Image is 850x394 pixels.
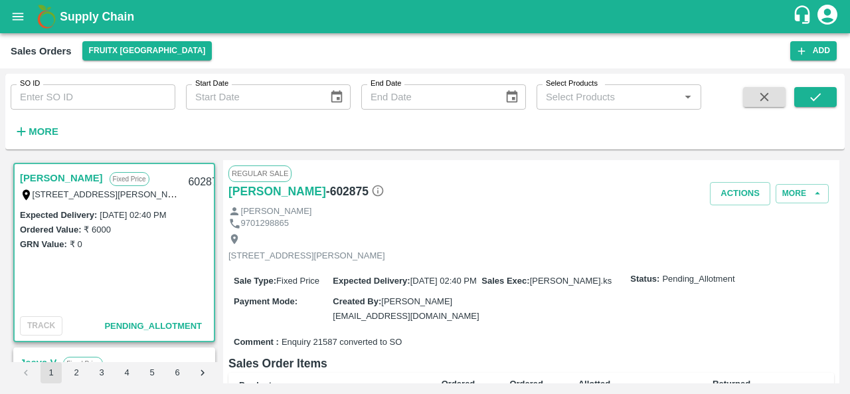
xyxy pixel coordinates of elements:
h6: Sales Order Items [228,354,834,373]
label: [DATE] 02:40 PM [100,210,166,220]
a: Jeeva V [20,354,56,371]
label: Sales Exec : [481,276,529,286]
strong: More [29,126,58,137]
span: Regular Sale [228,165,292,181]
label: GRN Value: [20,239,67,249]
div: account of current user [815,3,839,31]
div: 602875 [180,167,231,198]
label: Status: [630,273,659,286]
p: [PERSON_NAME] [241,205,312,218]
label: Start Date [195,78,228,89]
span: [DATE] 02:40 PM [410,276,477,286]
p: [STREET_ADDRESS][PERSON_NAME] [228,250,385,262]
img: logo [33,3,60,30]
p: Fixed Price [63,357,103,371]
button: Select DC [82,41,212,60]
label: Payment Mode : [234,296,297,306]
button: Go to page 2 [66,362,87,383]
input: Select Products [541,88,675,106]
button: More [776,184,829,203]
div: customer-support [792,5,815,29]
button: Add [790,41,837,60]
p: Fixed Price [110,172,149,186]
span: Pending_Allotment [104,321,202,331]
input: Enter SO ID [11,84,175,110]
label: Ordered Value: [20,225,81,235]
input: End Date [361,84,494,110]
label: Select Products [546,78,598,89]
div: 602874 [180,351,231,383]
button: Actions [710,182,770,205]
b: Product [239,380,272,390]
span: [PERSON_NAME][EMAIL_ADDRESS][DOMAIN_NAME] [333,296,479,321]
button: Choose date [499,84,525,110]
button: Open [679,88,697,106]
button: Choose date [324,84,349,110]
label: ₹ 6000 [84,225,111,235]
b: Supply Chain [60,10,134,23]
label: End Date [371,78,401,89]
label: SO ID [20,78,40,89]
span: [PERSON_NAME].ks [530,276,612,286]
button: Go to page 5 [141,362,163,383]
label: Expected Delivery : [333,276,410,286]
button: Go to next page [192,362,213,383]
nav: pagination navigation [13,362,215,383]
p: 9701298865 [241,217,289,230]
span: Pending_Allotment [662,273,734,286]
a: [PERSON_NAME] [228,182,326,201]
span: Fixed Price [276,276,319,286]
label: Comment : [234,336,279,349]
h6: - 602875 [326,182,384,201]
label: Expected Delivery : [20,210,97,220]
label: [STREET_ADDRESS][PERSON_NAME] [33,189,189,199]
label: ₹ 0 [70,239,82,249]
input: Start Date [186,84,319,110]
button: More [11,120,62,143]
button: Go to page 4 [116,362,137,383]
a: Supply Chain [60,7,792,26]
div: Sales Orders [11,43,72,60]
button: open drawer [3,1,33,32]
button: Go to page 6 [167,362,188,383]
a: [PERSON_NAME] [20,169,103,187]
span: Enquiry 21587 converted to SO [282,336,402,349]
button: Go to page 3 [91,362,112,383]
label: Sale Type : [234,276,276,286]
label: Created By : [333,296,381,306]
button: page 1 [41,362,62,383]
